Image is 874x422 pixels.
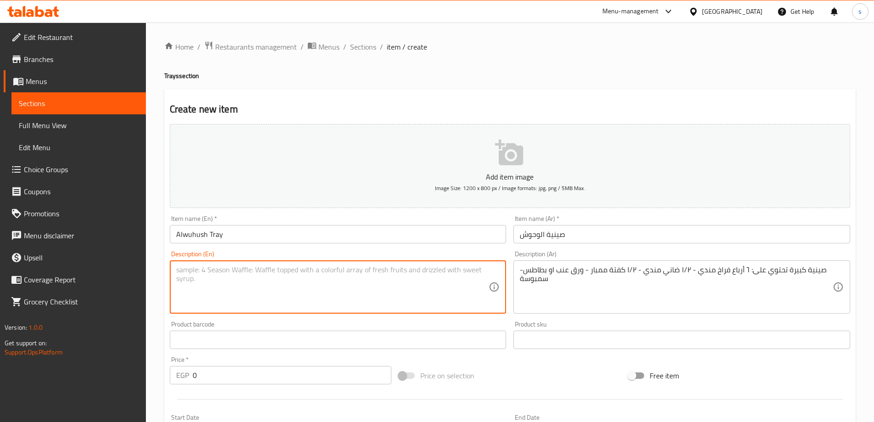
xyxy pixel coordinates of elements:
[4,180,146,203] a: Coupons
[4,269,146,291] a: Coverage Report
[5,337,47,349] span: Get support on:
[4,70,146,92] a: Menus
[11,114,146,136] a: Full Menu View
[170,124,850,208] button: Add item imageImage Size: 1200 x 800 px / Image formats: jpg, png / 5MB Max.
[24,164,139,175] span: Choice Groups
[702,6,763,17] div: [GEOGRAPHIC_DATA]
[204,41,297,53] a: Restaurants management
[380,41,383,52] li: /
[170,225,507,243] input: Enter name En
[513,225,850,243] input: Enter name Ar
[343,41,346,52] li: /
[26,76,139,87] span: Menus
[24,208,139,219] span: Promotions
[184,171,836,182] p: Add item image
[420,370,474,381] span: Price on selection
[19,98,139,109] span: Sections
[164,71,856,80] h4: Trays section
[24,54,139,65] span: Branches
[520,265,833,309] textarea: صينية كبيرة تحتوي على: ٦ أرباع فراخ مندي - ١/٢ ضاني مندي - ١/٢ كفتة ممبار - ورق عنب او بطاطس- سمبوسة
[435,183,585,193] span: Image Size: 1200 x 800 px / Image formats: jpg, png / 5MB Max.
[4,225,146,247] a: Menu disclaimer
[170,331,507,349] input: Please enter product barcode
[4,48,146,70] a: Branches
[350,41,376,52] a: Sections
[11,136,146,158] a: Edit Menu
[318,41,340,52] span: Menus
[4,158,146,180] a: Choice Groups
[5,321,27,333] span: Version:
[24,274,139,285] span: Coverage Report
[176,370,189,381] p: EGP
[307,41,340,53] a: Menus
[4,203,146,225] a: Promotions
[24,230,139,241] span: Menu disclaimer
[19,120,139,131] span: Full Menu View
[858,6,862,17] span: s
[24,296,139,307] span: Grocery Checklist
[4,247,146,269] a: Upsell
[215,41,297,52] span: Restaurants management
[513,331,850,349] input: Please enter product sku
[4,291,146,313] a: Grocery Checklist
[602,6,659,17] div: Menu-management
[164,41,856,53] nav: breadcrumb
[24,252,139,263] span: Upsell
[28,321,43,333] span: 1.0.0
[11,92,146,114] a: Sections
[164,41,194,52] a: Home
[387,41,427,52] span: item / create
[24,32,139,43] span: Edit Restaurant
[193,366,392,384] input: Please enter price
[650,370,679,381] span: Free item
[5,346,63,358] a: Support.OpsPlatform
[170,102,850,116] h2: Create new item
[24,186,139,197] span: Coupons
[19,142,139,153] span: Edit Menu
[301,41,304,52] li: /
[197,41,200,52] li: /
[4,26,146,48] a: Edit Restaurant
